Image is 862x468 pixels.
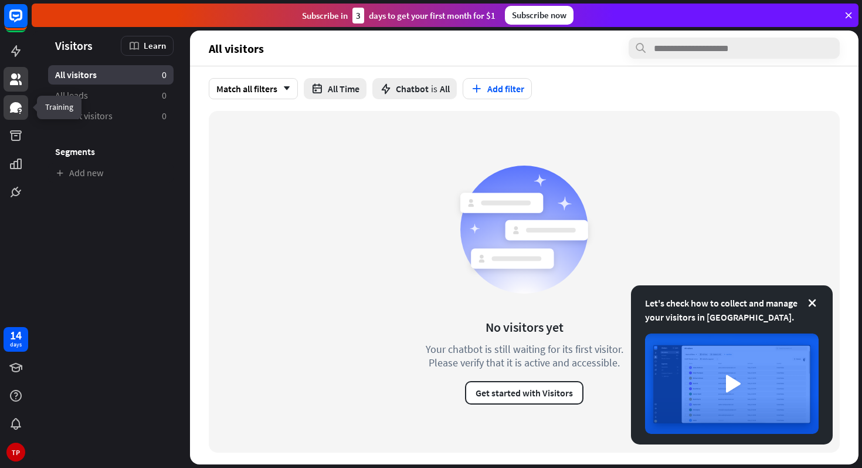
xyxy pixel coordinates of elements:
[55,69,97,81] span: All visitors
[440,83,450,95] span: All
[645,334,819,434] img: image
[645,296,819,324] div: Let's check how to collect and manage your visitors in [GEOGRAPHIC_DATA].
[4,327,28,352] a: 14 days
[505,6,573,25] div: Subscribe now
[48,146,174,157] h3: Segments
[352,8,364,23] div: 3
[465,381,583,405] button: Get started with Visitors
[431,83,437,95] span: is
[209,78,298,99] div: Match all filters
[404,342,644,369] div: Your chatbot is still waiting for its first visitor. Please verify that it is active and accessible.
[304,78,366,99] button: All Time
[48,163,174,183] a: Add new
[10,341,22,349] div: days
[55,110,113,122] span: Recent visitors
[209,42,264,55] span: All visitors
[463,78,532,99] button: Add filter
[48,86,174,105] a: All leads 0
[9,5,45,40] button: Open LiveChat chat widget
[144,40,166,51] span: Learn
[55,89,88,102] span: All leads
[162,110,167,122] aside: 0
[486,319,564,335] div: No visitors yet
[10,330,22,341] div: 14
[6,443,25,462] div: TP
[162,69,167,81] aside: 0
[396,83,429,95] span: Chatbot
[55,39,93,52] span: Visitors
[302,8,496,23] div: Subscribe in days to get your first month for $1
[277,85,290,92] i: arrow_down
[48,106,174,126] a: Recent visitors 0
[162,89,167,102] aside: 0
